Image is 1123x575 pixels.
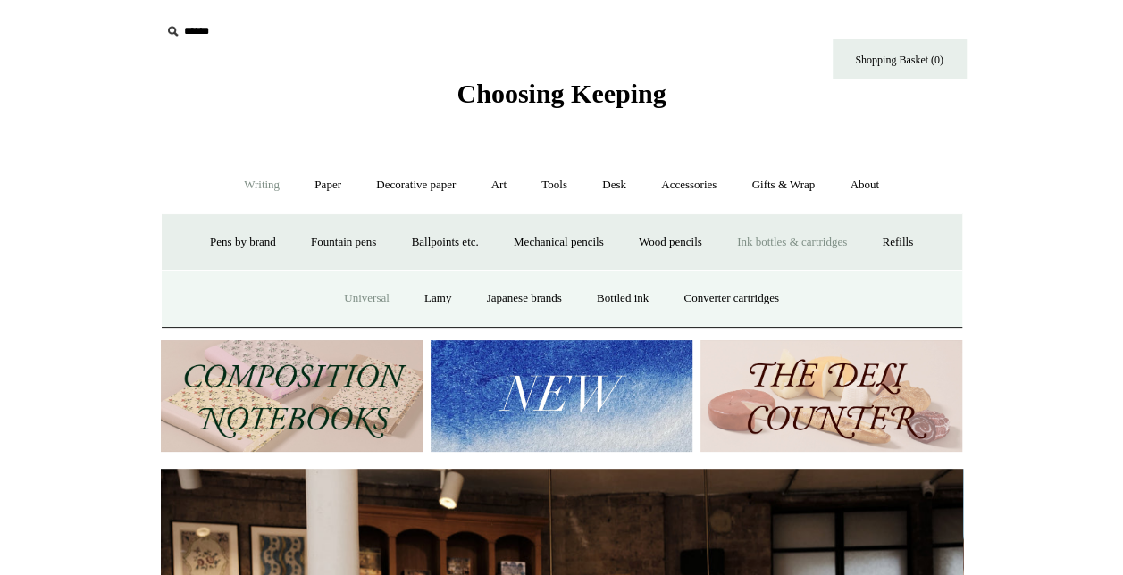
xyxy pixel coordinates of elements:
[581,275,665,322] a: Bottled ink
[645,162,733,209] a: Accessories
[525,162,583,209] a: Tools
[623,219,718,266] a: Wood pencils
[457,93,666,105] a: Choosing Keeping
[295,219,392,266] a: Fountain pens
[328,275,406,322] a: Universal
[667,275,794,322] a: Converter cartridges
[475,162,523,209] a: Art
[396,219,495,266] a: Ballpoints etc.
[408,275,467,322] a: Lamy
[298,162,357,209] a: Paper
[735,162,831,209] a: Gifts & Wrap
[833,39,967,79] a: Shopping Basket (0)
[457,79,666,108] span: Choosing Keeping
[471,275,578,322] a: Japanese brands
[700,340,962,452] img: The Deli Counter
[431,340,692,452] img: New.jpg__PID:f73bdf93-380a-4a35-bcfe-7823039498e1
[586,162,642,209] a: Desk
[161,340,423,452] img: 202302 Composition ledgers.jpg__PID:69722ee6-fa44-49dd-a067-31375e5d54ec
[721,219,863,266] a: Ink bottles & cartridges
[866,219,929,266] a: Refills
[228,162,296,209] a: Writing
[498,219,620,266] a: Mechanical pencils
[194,219,292,266] a: Pens by brand
[834,162,895,209] a: About
[360,162,472,209] a: Decorative paper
